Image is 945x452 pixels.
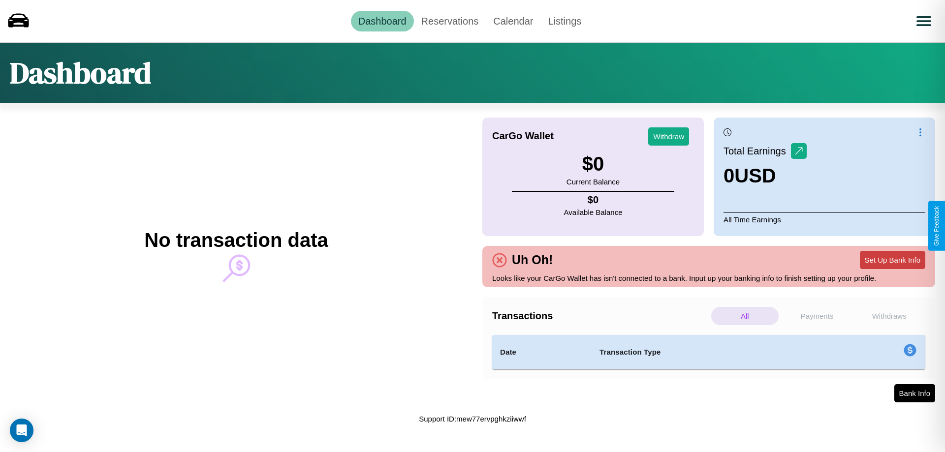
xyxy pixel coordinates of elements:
[910,7,938,35] button: Open menu
[724,212,925,226] p: All Time Earnings
[500,346,584,358] h4: Date
[860,251,925,269] button: Set Up Bank Info
[855,307,923,325] p: Withdraws
[486,11,540,31] a: Calendar
[540,11,589,31] a: Listings
[933,206,940,246] div: Give Feedback
[10,53,151,93] h1: Dashboard
[419,412,526,425] p: Support ID: mew77ervpghkziiwwf
[711,307,779,325] p: All
[564,194,623,206] h4: $ 0
[724,165,807,187] h3: 0 USD
[564,206,623,219] p: Available Balance
[567,175,620,188] p: Current Balance
[10,419,33,442] div: Open Intercom Messenger
[492,271,925,285] p: Looks like your CarGo Wallet has isn't connected to a bank. Input up your banking info to finish ...
[492,130,554,142] h4: CarGo Wallet
[492,335,925,369] table: simple table
[648,127,689,146] button: Withdraw
[351,11,414,31] a: Dashboard
[492,310,709,322] h4: Transactions
[724,142,791,160] p: Total Earnings
[414,11,486,31] a: Reservations
[567,153,620,175] h3: $ 0
[144,229,328,251] h2: No transaction data
[599,346,823,358] h4: Transaction Type
[894,384,935,402] button: Bank Info
[784,307,851,325] p: Payments
[507,253,558,267] h4: Uh Oh!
